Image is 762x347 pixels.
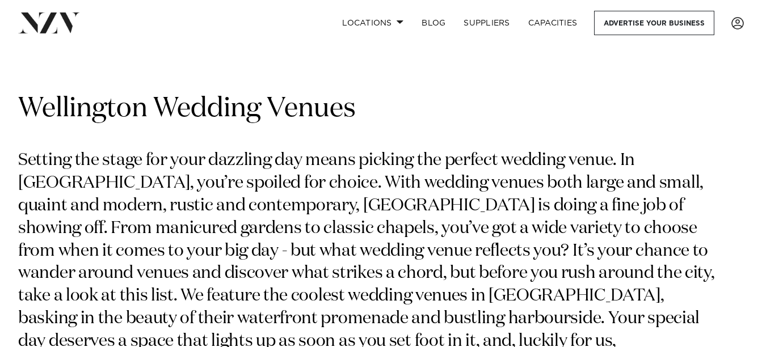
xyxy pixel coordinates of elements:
[594,11,714,35] a: Advertise your business
[454,11,519,35] a: SUPPLIERS
[18,12,80,33] img: nzv-logo.png
[519,11,587,35] a: Capacities
[18,91,744,127] h1: Wellington Wedding Venues
[333,11,412,35] a: Locations
[412,11,454,35] a: BLOG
